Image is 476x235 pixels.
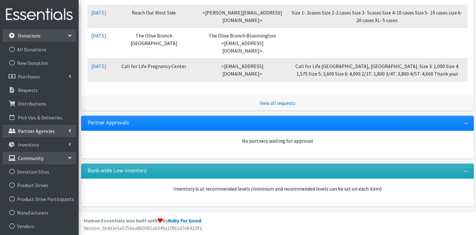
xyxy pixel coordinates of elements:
a: Inventory [3,138,76,151]
p: Requests [18,87,38,93]
a: [DATE] [91,32,106,39]
td: The Olive Branch [GEOGRAPHIC_DATA] [110,28,198,58]
a: Product Drive Participants [3,193,76,205]
a: Product Drives [3,179,76,192]
span: Version: 2b4d3e5e5756ea860081a6349a1f861d7e842292 [84,225,202,231]
h3: Bank-wide Low inventory [87,167,147,174]
a: All Donations [3,43,76,56]
td: <[EMAIL_ADDRESS][DOMAIN_NAME]> [198,58,287,81]
a: Community [3,152,76,164]
a: Ruby for Good [168,217,201,224]
p: Purchases [18,73,40,80]
a: Partner Agencies [3,125,76,137]
a: [DATE] [91,9,106,16]
td: Reach Out West Side [110,5,198,28]
a: Distributions [3,97,76,110]
a: Donations [3,29,76,42]
strong: Human Essentials was built with by . [84,217,202,224]
a: Pick Ups & Deliveries [3,111,76,124]
p: Donations [18,32,41,39]
a: [DATE] [91,63,106,69]
a: View all requests [260,100,295,106]
a: Requests [3,84,76,96]
td: Size 1- 2cases Size 2-2 cases Size 3- 5cases Size 4-10 cases Size 5- 10 cases size 6- 20 cases XL... [287,5,468,28]
p: Pick Ups & Deliveries [18,114,62,121]
p: Inventory is at recommended levels (minimum and recommended levels can be set on each item) [87,185,468,192]
h3: Partner Approvals [87,119,129,126]
td: The Olive Branch Bloomington <[EMAIL_ADDRESS][DOMAIN_NAME]> [198,28,287,58]
p: Distributions [18,100,47,107]
a: Donation Sites [3,165,76,178]
a: Vendors [3,220,76,232]
a: New Donation [3,57,76,69]
div: No partners waiting for approval [87,137,468,145]
img: HumanEssentials [3,4,76,25]
p: Community [18,155,43,161]
td: <[PERSON_NAME][EMAIL_ADDRESS][DOMAIN_NAME]> [198,5,287,28]
p: Partner Agencies [18,128,55,134]
td: Call for Life [GEOGRAPHIC_DATA], [GEOGRAPHIC_DATA]. Size 3: 1,000 Size 4: 1,575 Size 5: 3,600 Siz... [287,58,468,81]
a: Manufacturers [3,206,76,219]
a: Purchases [3,70,76,83]
td: Call for Life Pregnancy Center [110,58,198,81]
p: Inventory [18,141,39,148]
